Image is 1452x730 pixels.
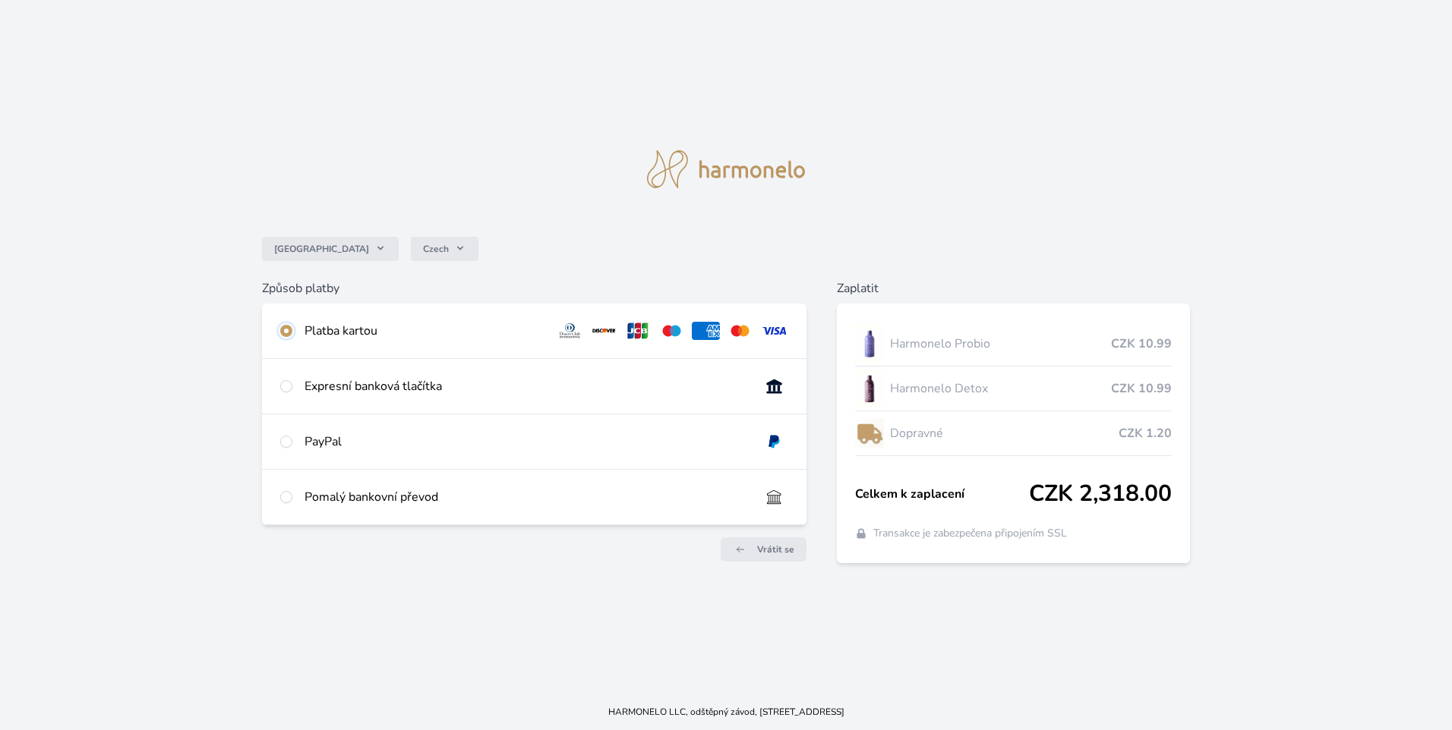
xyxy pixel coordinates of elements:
[855,370,884,407] img: DETOX_se_stinem_x-lo.jpg
[1119,424,1172,442] span: CZK 1.20
[305,488,748,506] div: Pomalý bankovní převod
[692,322,720,340] img: amex.svg
[855,485,1029,503] span: Celkem k zaplacení
[274,243,369,255] span: [GEOGRAPHIC_DATA]
[760,322,788,340] img: visa.svg
[305,433,748,451] div: PayPal
[647,150,805,188] img: logo.svg
[1111,379,1172,398] span: CZK 10.99
[590,322,618,340] img: discover.svg
[305,377,748,395] div: Expresní banková tlačítka
[305,322,543,340] div: Platba kartou
[726,322,754,340] img: mc.svg
[855,414,884,452] img: delivery-lo.png
[556,322,584,340] img: diners.svg
[1029,480,1172,508] span: CZK 2,318.00
[855,325,884,363] img: CLEAN_PROBIO_se_stinem_x-lo.jpg
[423,243,449,255] span: Czech
[1111,335,1172,353] span: CZK 10.99
[757,543,794,555] span: Vrátit se
[624,322,652,340] img: jcb.svg
[721,537,806,562] a: Vrátit se
[760,433,788,451] img: paypal.svg
[658,322,686,340] img: maestro.svg
[411,237,478,261] button: Czech
[890,379,1111,398] span: Harmonelo Detox
[760,488,788,506] img: bankTransfer_IBAN.svg
[890,424,1119,442] span: Dopravné
[262,279,806,297] h6: Způsob platby
[837,279,1190,297] h6: Zaplatit
[760,377,788,395] img: onlineBanking_CZ.svg
[873,526,1067,541] span: Transakce je zabezpečena připojením SSL
[262,237,399,261] button: [GEOGRAPHIC_DATA]
[890,335,1111,353] span: Harmonelo Probio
